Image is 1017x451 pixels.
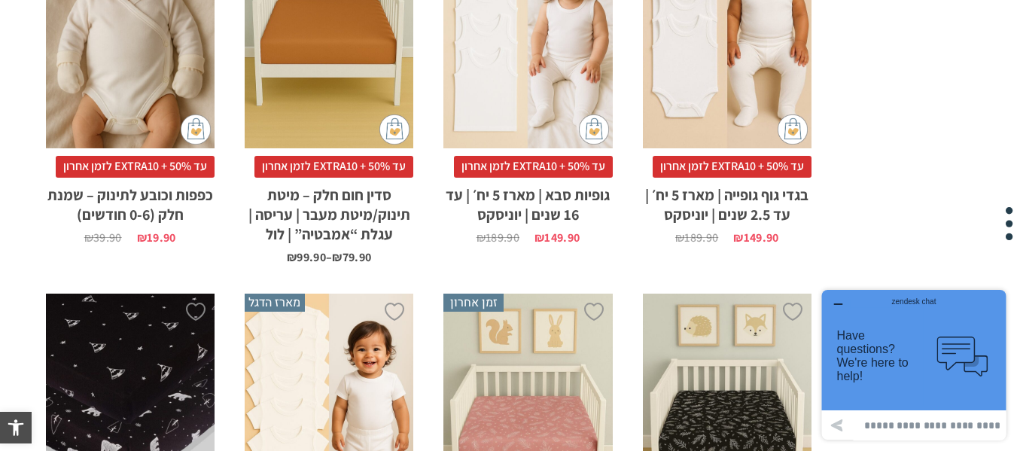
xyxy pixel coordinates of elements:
[287,249,297,265] span: ₪
[137,230,147,245] span: ₪
[778,114,808,145] img: cat-mini-atc.png
[579,114,609,145] img: cat-mini-atc.png
[675,230,684,245] span: ₪
[332,249,371,265] bdi: 79.90
[653,156,811,177] span: עד 50% + EXTRA10 לזמן אחרון
[534,230,544,245] span: ₪
[477,230,519,245] bdi: 189.90
[254,156,413,177] span: עד 50% + EXTRA10 לזמן אחרון
[733,230,743,245] span: ₪
[816,284,1012,446] iframe: פותח יישומון שאפשר לשוחח בו בצ'אט עם אחד הנציגים שלנו
[84,230,122,245] bdi: 39.90
[287,249,326,265] bdi: 99.90
[181,114,211,145] img: cat-mini-atc.png
[137,230,176,245] bdi: 19.90
[733,230,778,245] bdi: 149.90
[454,156,613,177] span: עד 50% + EXTRA10 לזמן אחרון
[332,249,342,265] span: ₪
[534,230,580,245] bdi: 149.90
[379,114,410,145] img: cat-mini-atc.png
[675,230,718,245] bdi: 189.90
[245,178,413,244] h2: סדין חום חלק – מיטת תינוק/מיטת מעבר | עריסה | עגלת “אמבטיה” | לול
[245,244,413,264] span: –
[56,156,215,177] span: עד 50% + EXTRA10 לזמן אחרון
[443,294,504,312] span: זמן אחרון
[477,230,486,245] span: ₪
[245,294,305,312] span: מארז הדגל
[643,178,811,224] h2: בגדי גוף גופייה | מארז 5 יח׳ | עד 2.5 שנים | יוניסקס
[84,230,93,245] span: ₪
[443,178,612,224] h2: גופיות סבא | מארז 5 יח׳ | עד 16 שנים | יוניסקס
[46,178,215,224] h2: כפפות וכובע לתינוק – שמנת חלק (0-6 חודשים)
